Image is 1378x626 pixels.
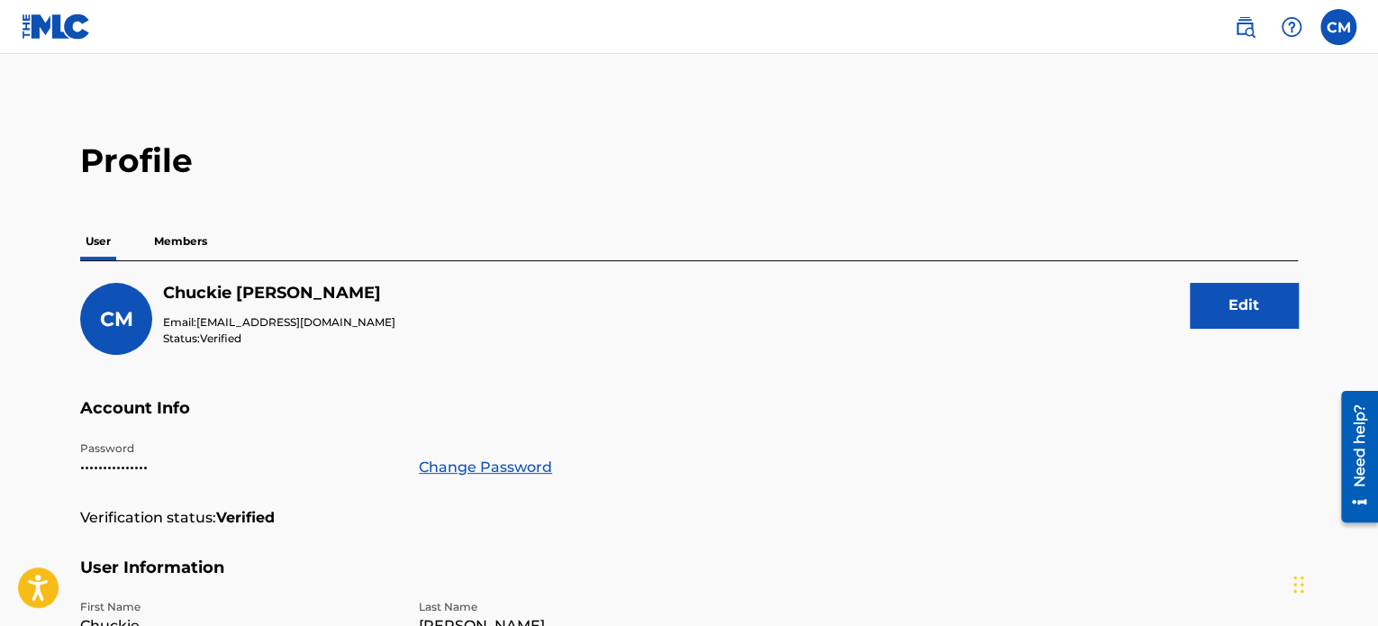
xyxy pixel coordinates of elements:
[1227,9,1263,45] a: Public Search
[1328,386,1378,530] iframe: Resource Center
[80,398,1298,440] h5: Account Info
[80,507,216,529] p: Verification status:
[1234,16,1256,38] img: search
[80,222,116,260] p: User
[419,457,552,478] a: Change Password
[216,507,275,529] strong: Verified
[200,331,241,345] span: Verified
[80,457,397,478] p: •••••••••••••••
[419,599,736,615] p: Last Name
[1288,540,1378,626] iframe: Chat Widget
[1293,558,1304,612] div: Drag
[80,558,1298,600] h5: User Information
[1190,283,1298,328] button: Edit
[1274,9,1310,45] div: Help
[196,315,395,329] span: [EMAIL_ADDRESS][DOMAIN_NAME]
[149,222,213,260] p: Members
[163,314,395,331] p: Email:
[80,440,397,457] p: Password
[163,283,395,304] h5: Chuckie Mcgee
[100,307,133,331] span: CM
[1281,16,1302,38] img: help
[80,599,397,615] p: First Name
[1320,9,1356,45] div: User Menu
[163,331,395,347] p: Status:
[22,14,91,40] img: MLC Logo
[80,141,1298,181] h2: Profile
